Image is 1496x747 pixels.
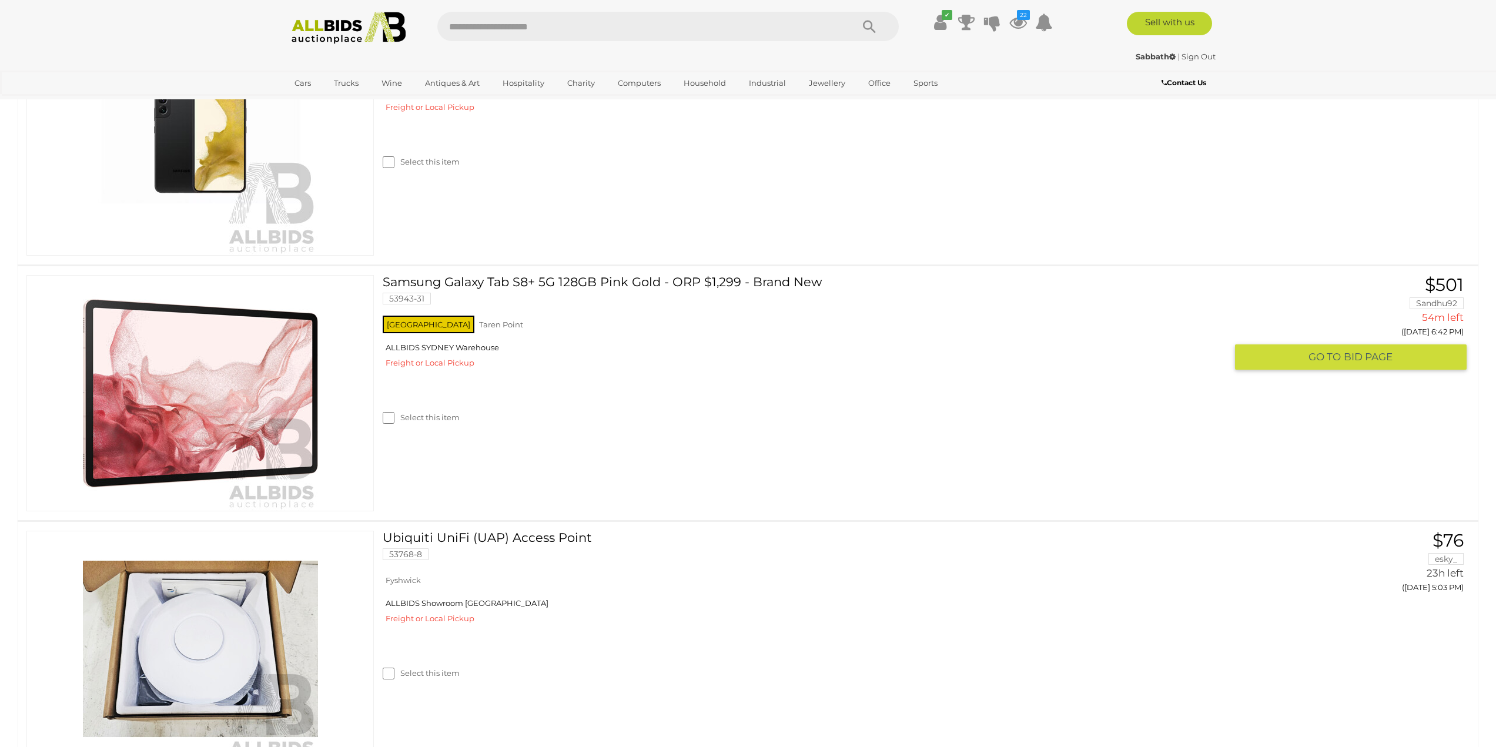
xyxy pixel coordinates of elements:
span: GO TO [1308,350,1344,364]
a: Contact Us [1162,76,1209,89]
label: Select this item [383,156,460,168]
span: $501 [1425,274,1464,296]
a: $76 esky_ 23h left ([DATE] 5:03 PM) [1244,531,1467,599]
a: Samsung Galaxy Tab S8+ 5G 128GB Pink Gold - ORP $1,299 - Brand New 53943-31 [391,275,1226,313]
a: Trucks [326,73,366,93]
img: 53943-6a.jpeg [83,20,318,255]
a: Jewellery [801,73,853,93]
span: $76 [1433,530,1464,551]
a: ✔ [932,12,949,33]
a: $501 Sandhu92 54m left ([DATE] 6:42 PM) GO TOBID PAGE [1244,275,1467,371]
label: Select this item [383,412,460,423]
a: Office [861,73,898,93]
button: GO TOBID PAGE [1235,344,1467,370]
i: ✔ [942,10,952,20]
a: Sabbath [1136,52,1177,61]
a: [GEOGRAPHIC_DATA] [287,93,386,112]
a: Industrial [741,73,794,93]
img: Allbids.com.au [285,12,413,44]
a: Computers [610,73,668,93]
i: 22 [1017,10,1030,20]
a: Hospitality [495,73,552,93]
a: Charity [560,73,603,93]
a: Antiques & Art [417,73,487,93]
img: 53943-31a.jpeg [83,276,318,511]
a: Ubiquiti UniFi (UAP) Access Point 53768-8 [391,531,1226,569]
a: Sports [906,73,945,93]
a: Sign Out [1182,52,1216,61]
label: Select this item [383,668,460,679]
a: Cars [287,73,319,93]
a: Household [676,73,734,93]
span: BID PAGE [1344,350,1393,364]
a: 22 [1009,12,1027,33]
span: | [1177,52,1180,61]
strong: Sabbath [1136,52,1176,61]
b: Contact Us [1162,78,1206,87]
button: Search [840,12,899,41]
a: Sell with us [1127,12,1212,35]
a: Wine [374,73,410,93]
